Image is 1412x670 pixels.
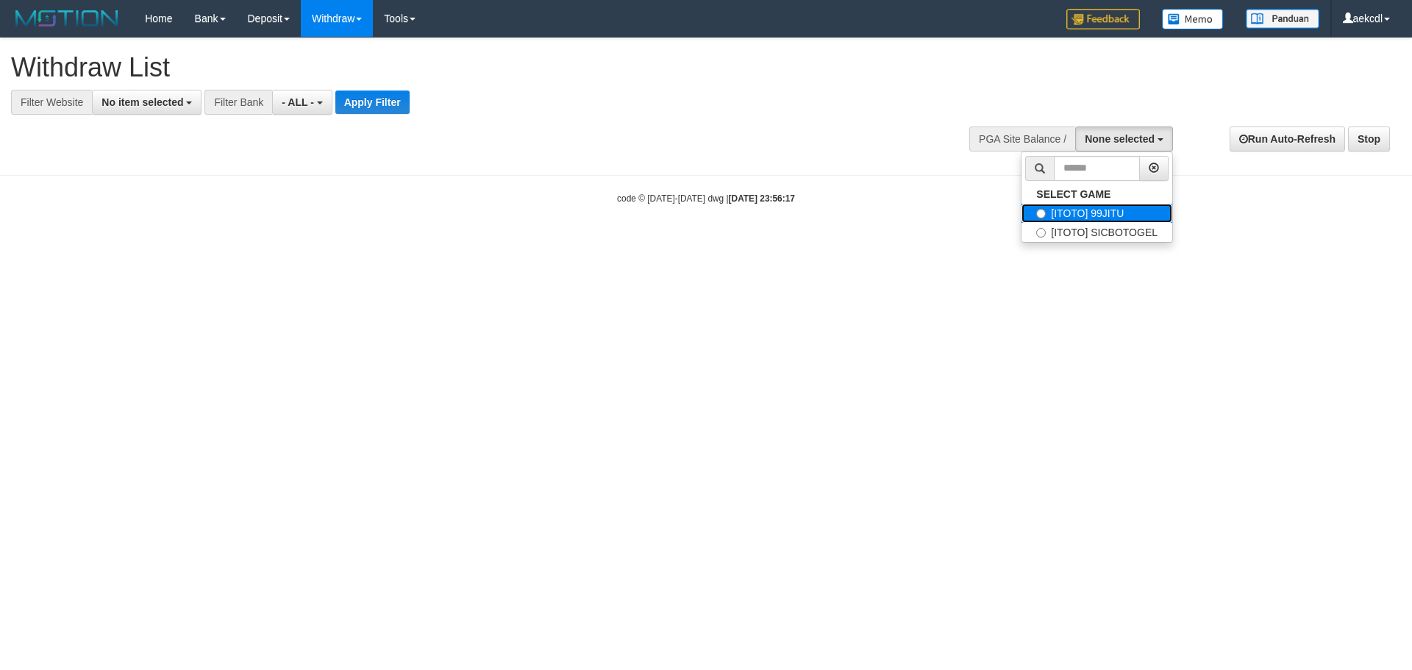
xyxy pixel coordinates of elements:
button: No item selected [92,90,202,115]
input: [ITOTO] 99JITU [1036,209,1046,218]
button: - ALL - [272,90,332,115]
button: Apply Filter [335,90,410,114]
img: Feedback.jpg [1066,9,1140,29]
span: None selected [1085,133,1155,145]
button: None selected [1075,126,1173,152]
small: code © [DATE]-[DATE] dwg | [617,193,795,204]
div: Filter Bank [204,90,272,115]
img: MOTION_logo.png [11,7,123,29]
img: Button%20Memo.svg [1162,9,1224,29]
a: SELECT GAME [1021,185,1172,204]
img: panduan.png [1246,9,1319,29]
label: [ITOTO] SICBOTOGEL [1021,223,1172,242]
span: - ALL - [282,96,314,108]
strong: [DATE] 23:56:17 [729,193,795,204]
h1: Withdraw List [11,53,927,82]
div: Filter Website [11,90,92,115]
a: Stop [1348,126,1390,152]
label: [ITOTO] 99JITU [1021,204,1172,223]
div: PGA Site Balance / [969,126,1075,152]
a: Run Auto-Refresh [1230,126,1345,152]
input: [ITOTO] SICBOTOGEL [1036,228,1046,238]
b: SELECT GAME [1036,188,1110,200]
span: No item selected [101,96,183,108]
